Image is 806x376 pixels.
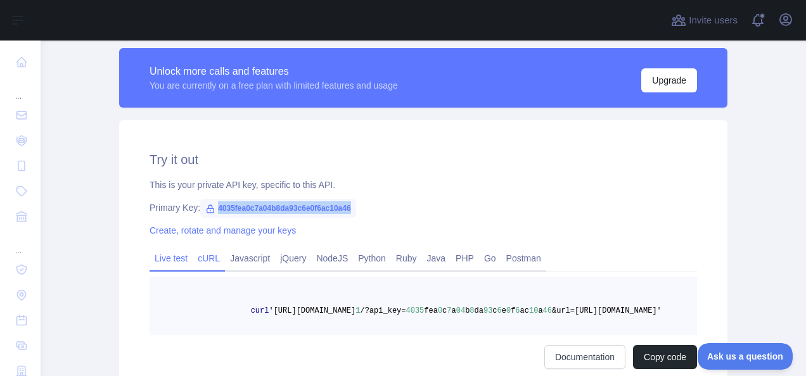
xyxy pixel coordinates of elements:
[689,13,738,28] span: Invite users
[506,306,511,315] span: 0
[698,343,793,370] iframe: Toggle Customer Support
[193,248,225,268] a: cURL
[10,230,30,256] div: ...
[515,306,520,315] span: 6
[355,306,360,315] span: 1
[251,306,269,315] span: curl
[641,68,697,92] button: Upgrade
[451,248,479,268] a: PHP
[470,306,474,315] span: 8
[200,199,356,218] span: 4035fea0c7a04b8da93c6e0f6ac10a46
[447,306,451,315] span: 7
[479,248,501,268] a: Go
[150,79,398,92] div: You are currently on a free plan with limited features and usage
[422,248,451,268] a: Java
[668,10,740,30] button: Invite users
[538,306,542,315] span: a
[353,248,391,268] a: Python
[150,179,697,191] div: This is your private API key, specific to this API.
[150,201,697,214] div: Primary Key:
[424,306,438,315] span: fea
[438,306,442,315] span: 0
[502,306,506,315] span: e
[492,306,497,315] span: c
[544,345,625,369] a: Documentation
[150,225,296,235] a: Create, rotate and manage your keys
[150,64,398,79] div: Unlock more calls and features
[442,306,447,315] span: c
[520,306,529,315] span: ac
[497,306,502,315] span: 6
[225,248,275,268] a: Javascript
[150,248,193,268] a: Live test
[391,248,422,268] a: Ruby
[633,345,697,369] button: Copy code
[543,306,552,315] span: 46
[483,306,492,315] span: 93
[529,306,538,315] span: 10
[552,306,662,315] span: &url=[URL][DOMAIN_NAME]'
[311,248,353,268] a: NodeJS
[406,306,424,315] span: 4035
[511,306,515,315] span: f
[452,306,456,315] span: a
[269,306,355,315] span: '[URL][DOMAIN_NAME]
[465,306,470,315] span: b
[10,76,30,101] div: ...
[360,306,406,315] span: /?api_key=
[456,306,465,315] span: 04
[275,248,311,268] a: jQuery
[501,248,546,268] a: Postman
[475,306,483,315] span: da
[150,151,697,168] h2: Try it out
